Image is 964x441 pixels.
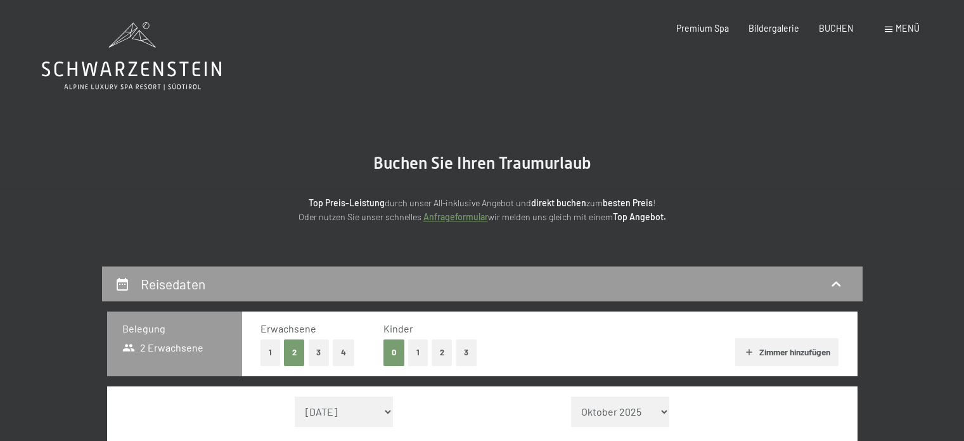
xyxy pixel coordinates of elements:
[122,341,204,355] span: 2 Erwachsene
[309,197,385,208] strong: Top Preis-Leistung
[676,23,729,34] a: Premium Spa
[203,196,761,225] p: durch unser All-inklusive Angebot und zum ! Oder nutzen Sie unser schnelles wir melden uns gleich...
[383,322,413,334] span: Kinder
[284,339,305,365] button: 2
[819,23,854,34] a: BUCHEN
[896,23,920,34] span: Menü
[260,339,280,365] button: 1
[141,276,205,292] h2: Reisedaten
[603,197,653,208] strong: besten Preis
[260,322,316,334] span: Erwachsene
[531,197,586,208] strong: direkt buchen
[749,23,799,34] a: Bildergalerie
[432,339,453,365] button: 2
[735,338,839,366] button: Zimmer hinzufügen
[423,211,488,222] a: Anfrageformular
[333,339,354,365] button: 4
[613,211,666,222] strong: Top Angebot.
[309,339,330,365] button: 3
[122,322,227,336] h3: Belegung
[373,154,591,173] span: Buchen Sie Ihren Traumurlaub
[408,339,428,365] button: 1
[456,339,477,365] button: 3
[383,339,404,365] button: 0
